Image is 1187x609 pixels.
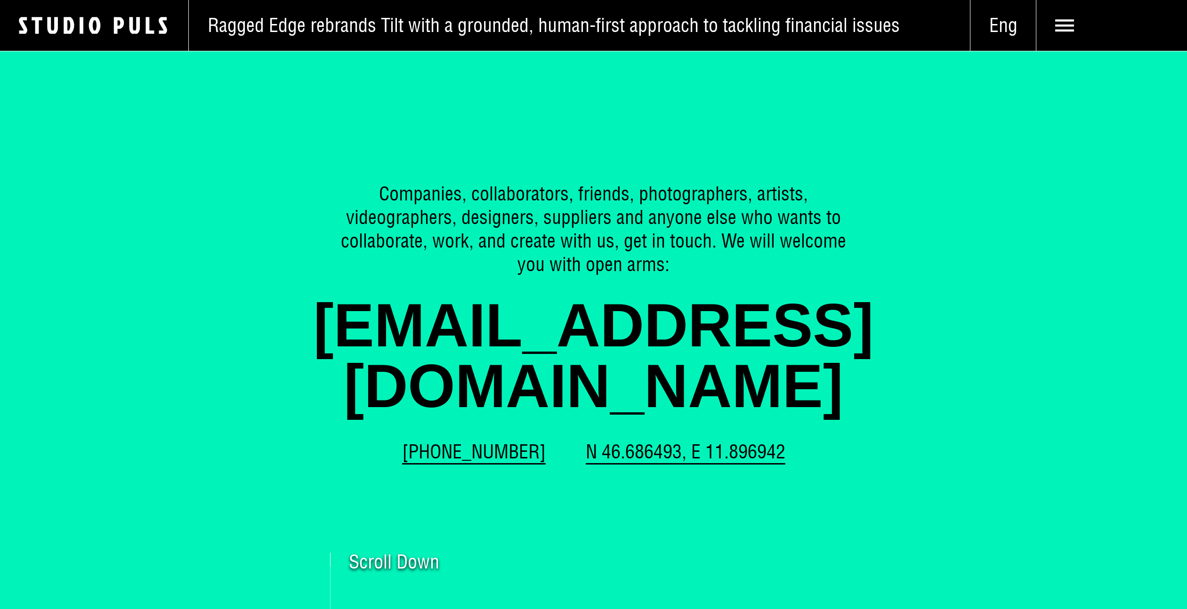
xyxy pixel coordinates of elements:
a: Scroll Down [330,553,331,609]
a: N 46.686493, E 11.896942 [586,440,785,464]
span: Scroll Down [349,553,439,571]
a: [EMAIL_ADDRESS][DOMAIN_NAME] [241,295,947,417]
p: Companies, collaborators, friends, photographers, artists, videographers, designers, suppliers an... [335,182,853,276]
a: [PHONE_NUMBER] [402,440,546,464]
span: Eng [970,14,1036,37]
span: Ragged Edge rebrands Tilt with a grounded, human-first approach to tackling financial issues [208,14,900,37]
